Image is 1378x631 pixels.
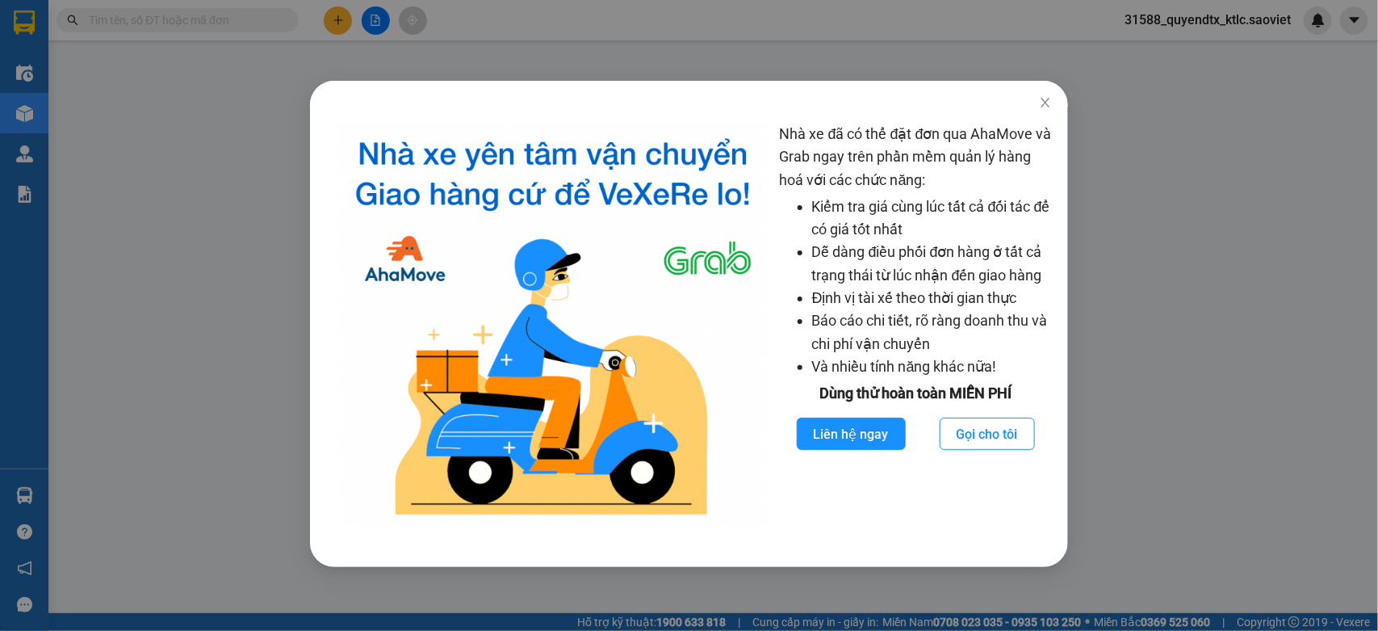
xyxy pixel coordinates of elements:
[940,418,1035,450] button: Gọi cho tôi
[780,123,1052,527] div: Nhà xe đã có thể đặt đơn qua AhaMove và Grab ngay trên phần mềm quản lý hàng hoá với các chức năng:
[780,382,1052,405] div: Dùng thử hoàn toàn MIỄN PHÍ
[812,355,1052,378] li: Và nhiều tính năng khác nữa!
[1023,81,1068,126] button: Close
[957,424,1018,444] span: Gọi cho tôi
[812,287,1052,309] li: Định vị tài xế theo thời gian thực
[1039,96,1052,109] span: close
[339,123,767,527] img: logo
[797,418,906,450] button: Liên hệ ngay
[814,424,889,444] span: Liên hệ ngay
[812,241,1052,287] li: Dễ dàng điều phối đơn hàng ở tất cả trạng thái từ lúc nhận đến giao hàng
[812,196,1052,242] li: Kiểm tra giá cùng lúc tất cả đối tác để có giá tốt nhất
[812,309,1052,355] li: Báo cáo chi tiết, rõ ràng doanh thu và chi phí vận chuyển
